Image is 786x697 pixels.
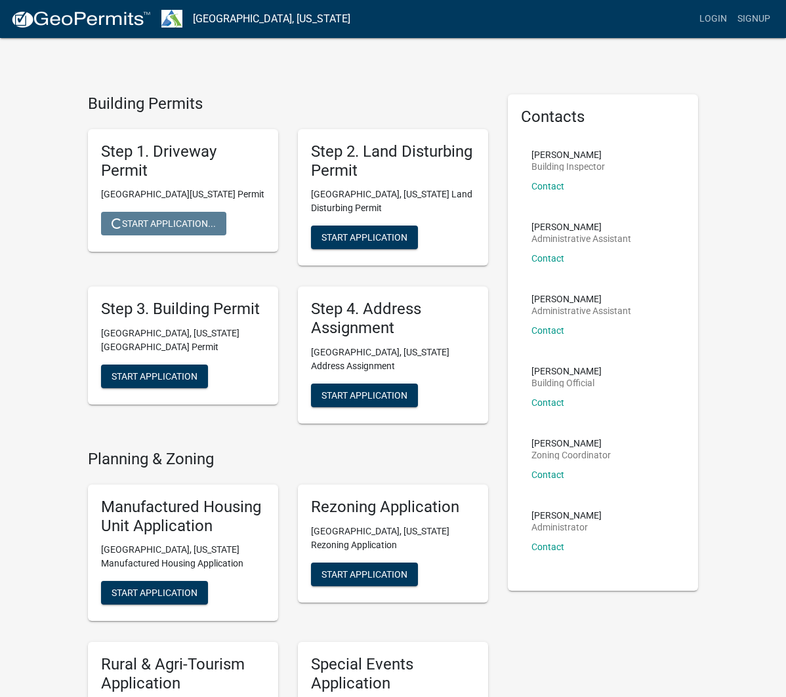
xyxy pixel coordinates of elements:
p: [PERSON_NAME] [531,439,611,448]
p: [GEOGRAPHIC_DATA], [US_STATE] Rezoning Application [311,525,475,552]
p: Zoning Coordinator [531,450,611,460]
img: Troup County, Georgia [161,10,182,28]
span: Start Application [321,389,407,400]
h5: Special Events Application [311,655,475,693]
a: Contact [531,253,564,264]
a: Contact [531,181,564,191]
p: Administrative Assistant [531,306,631,315]
h5: Step 4. Address Assignment [311,300,475,338]
h5: Step 1. Driveway Permit [101,142,265,180]
a: Login [694,7,732,31]
p: [GEOGRAPHIC_DATA], [US_STATE] Manufactured Housing Application [101,543,265,570]
a: Signup [732,7,776,31]
h4: Planning & Zoning [88,450,488,469]
a: Contact [531,397,564,408]
button: Start Application [311,563,418,586]
p: [GEOGRAPHIC_DATA], [US_STATE] Address Assignment [311,346,475,373]
button: Start Application... [101,212,226,235]
span: Start Application [321,568,407,579]
p: [PERSON_NAME] [531,150,605,159]
a: Contact [531,325,564,336]
button: Start Application [311,384,418,407]
span: Start Application [112,371,197,382]
p: [PERSON_NAME] [531,222,631,231]
p: [PERSON_NAME] [531,367,602,376]
a: Contact [531,469,564,480]
p: Building Official [531,378,602,388]
h5: Rural & Agri-Tourism Application [101,655,265,693]
a: [GEOGRAPHIC_DATA], [US_STATE] [193,8,350,30]
h5: Rezoning Application [311,498,475,517]
button: Start Application [101,365,208,388]
h5: Step 2. Land Disturbing Permit [311,142,475,180]
h5: Step 3. Building Permit [101,300,265,319]
h5: Contacts [521,108,685,127]
p: [GEOGRAPHIC_DATA], [US_STATE] Land Disturbing Permit [311,188,475,215]
h5: Manufactured Housing Unit Application [101,498,265,536]
button: Start Application [101,581,208,605]
p: [PERSON_NAME] [531,294,631,304]
p: [GEOGRAPHIC_DATA][US_STATE] Permit [101,188,265,201]
button: Start Application [311,226,418,249]
p: Administrative Assistant [531,234,631,243]
p: Administrator [531,523,602,532]
h4: Building Permits [88,94,488,113]
p: [GEOGRAPHIC_DATA], [US_STATE][GEOGRAPHIC_DATA] Permit [101,327,265,354]
span: Start Application... [112,218,216,229]
a: Contact [531,542,564,552]
span: Start Application [321,232,407,243]
p: [PERSON_NAME] [531,511,602,520]
p: Building Inspector [531,162,605,171]
span: Start Application [112,587,197,598]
